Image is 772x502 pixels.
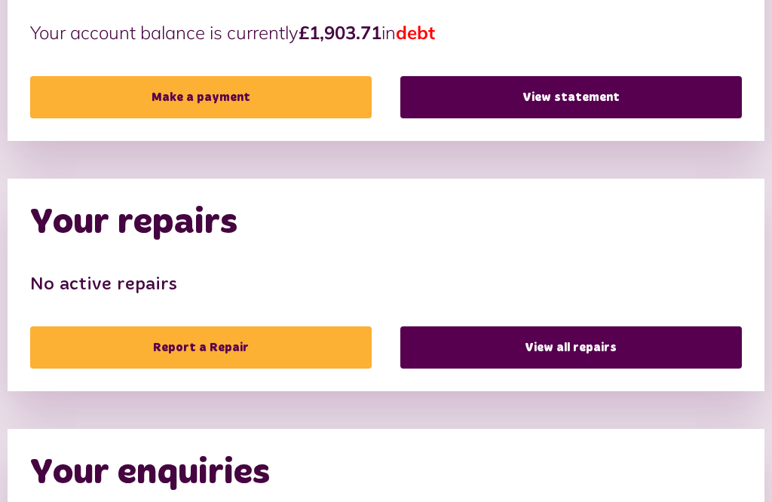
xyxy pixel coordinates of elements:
span: debt [396,21,435,44]
a: View all repairs [400,326,742,369]
a: View statement [400,76,742,118]
p: Your account balance is currently in [30,19,742,46]
strong: £1,903.71 [299,21,381,44]
h3: No active repairs [30,274,742,296]
a: Make a payment [30,76,372,118]
a: Report a Repair [30,326,372,369]
h2: Your repairs [30,201,237,245]
h2: Your enquiries [30,451,270,495]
